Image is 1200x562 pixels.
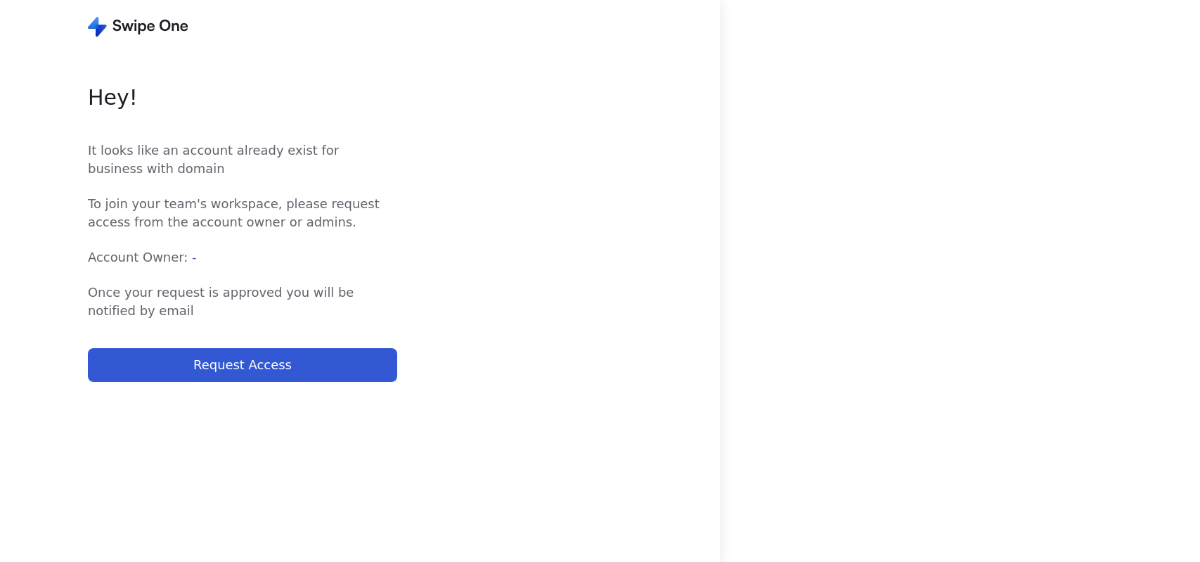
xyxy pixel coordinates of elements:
span: - [192,250,196,264]
span: It looks like an account already exist for business with domain [88,141,397,178]
span: Once your request is approved you will be notified by email [88,283,397,320]
span: Hey ! [88,82,397,113]
span: Account Owner: [88,248,397,267]
button: Request Access [88,348,397,382]
span: To join your team's workspace, please request access from the account owner or admins. [88,195,397,231]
